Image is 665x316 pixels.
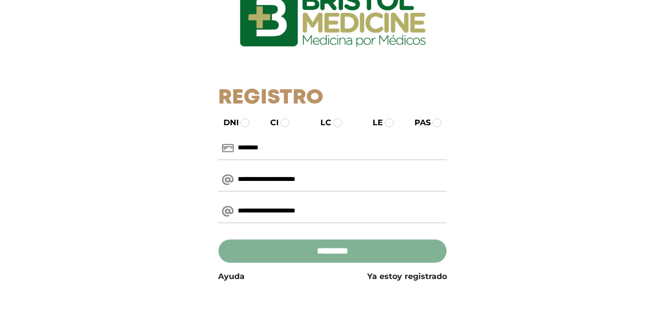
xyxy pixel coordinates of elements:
label: CI [261,117,279,129]
label: DNI [215,117,239,129]
a: Ya estoy registrado [367,271,447,282]
h1: Registro [218,86,447,110]
a: Ayuda [218,271,245,282]
label: PAS [406,117,431,129]
label: LC [312,117,331,129]
label: LE [364,117,383,129]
